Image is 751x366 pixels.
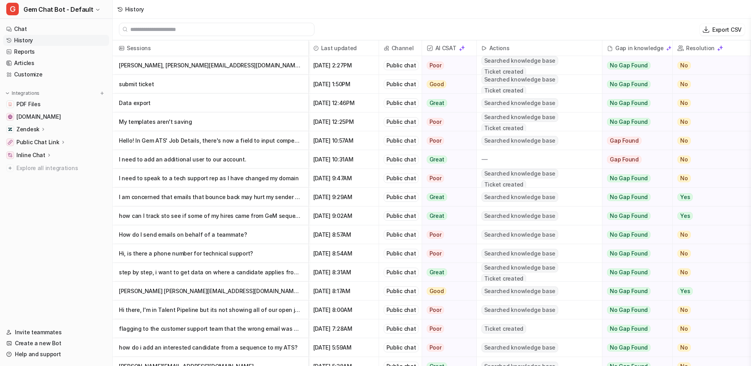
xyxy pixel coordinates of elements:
span: Yes [677,193,693,201]
span: [DATE] 8:57AM [312,225,375,244]
div: Public chat [384,117,419,127]
div: Gap in knowledge [605,40,669,56]
p: Public Chat Link [16,138,59,146]
div: Public chat [384,324,419,333]
p: Inline Chat [16,151,45,159]
p: Hi, is there a phone number for technical support? [119,244,302,263]
p: [PERSON_NAME] [PERSON_NAME][EMAIL_ADDRESS][DOMAIN_NAME] how do i pull reports on candidates [119,282,302,301]
img: status.gem.com [8,114,13,119]
div: Public chat [384,305,419,315]
button: Poor [422,244,472,263]
div: Public chat [384,98,419,108]
button: No Gap Found [602,282,667,301]
div: Public chat [384,174,419,183]
span: Great [427,193,447,201]
span: [DATE] 12:46PM [312,94,375,112]
span: Great [427,156,447,163]
button: No [673,244,744,263]
span: [DATE] 12:25PM [312,112,375,131]
div: Public chat [384,155,419,164]
button: Poor [422,112,472,131]
span: G [6,3,19,15]
button: Poor [422,301,472,319]
button: Yes [673,282,744,301]
span: [DATE] 1:50PM [312,75,375,94]
button: Great [422,188,472,207]
span: Poor [427,137,444,145]
span: No [677,174,691,182]
span: No Gap Found [607,306,650,314]
span: Yes [677,287,693,295]
span: [DATE] 5:59AM [312,338,375,357]
span: No [677,62,691,69]
button: No [673,169,744,188]
button: Great [422,150,472,169]
div: Public chat [384,211,419,221]
span: [DATE] 9:02AM [312,207,375,225]
button: No [673,56,744,75]
span: No [677,99,691,107]
div: Public chat [384,192,419,202]
button: Export CSV [700,24,745,35]
button: Poor [422,338,472,357]
span: Searched knowledge base [482,136,558,145]
button: No [673,150,744,169]
span: Searched knowledge base [482,192,558,202]
p: I need to add an additional user to our account. [119,150,302,169]
span: No [677,231,691,239]
a: Articles [3,58,109,69]
span: Poor [427,174,444,182]
div: History [125,5,144,13]
button: Great [422,263,472,282]
span: Poor [427,62,444,69]
p: Hello! In Gem ATS' Job Details, there's now a field to input compensation data. [119,131,302,150]
span: No Gap Found [607,325,650,333]
span: Yes [677,212,693,220]
button: No [673,301,744,319]
span: [DATE] 8:31AM [312,263,375,282]
span: No [677,118,691,126]
button: No Gap Found [602,188,667,207]
p: I need to speak to a tech support rep as I have changed my domain [119,169,302,188]
a: PDF FilesPDF Files [3,99,109,110]
span: Great [427,268,447,276]
button: No Gap Found [602,338,667,357]
span: AI CSAT [425,40,473,56]
span: No [677,80,691,88]
span: No Gap Found [607,118,650,126]
span: No Gap Found [607,80,650,88]
span: Ticket created [482,123,526,133]
p: How do I send emails on behalf of a teammate? [119,225,302,244]
p: [PERSON_NAME], [PERSON_NAME][EMAIL_ADDRESS][DOMAIN_NAME] [URL][DOMAIN_NAME] [119,56,302,75]
span: Searched knowledge base [482,230,558,239]
button: No Gap Found [602,75,667,94]
div: Public chat [384,286,419,296]
button: No Gap Found [602,225,667,244]
span: Explore all integrations [16,162,106,174]
button: No [673,263,744,282]
button: No [673,94,744,112]
span: Searched knowledge base [482,169,558,178]
span: Ticket created [482,180,526,189]
button: Yes [673,188,744,207]
img: expand menu [5,91,10,96]
button: Good [422,282,472,301]
img: explore all integrations [6,164,14,172]
button: No Gap Found [602,94,667,112]
button: No Gap Found [602,112,667,131]
a: Invite teammates [3,327,109,338]
button: No Gap Found [602,207,667,225]
span: Searched knowledge base [482,56,558,65]
span: No Gap Found [607,344,650,352]
a: History [3,35,109,46]
button: No [673,225,744,244]
span: Ticket created [482,324,526,333]
button: No Gap Found [602,301,667,319]
p: Hi there, I'm in Talent Pipeline but its not showing all of our open jobs [119,301,302,319]
span: No Gap Found [607,287,650,295]
div: Public chat [384,80,419,89]
img: Public Chat Link [8,140,13,145]
span: Good [427,287,447,295]
span: [DATE] 10:57AM [312,131,375,150]
h2: Actions [489,40,510,56]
